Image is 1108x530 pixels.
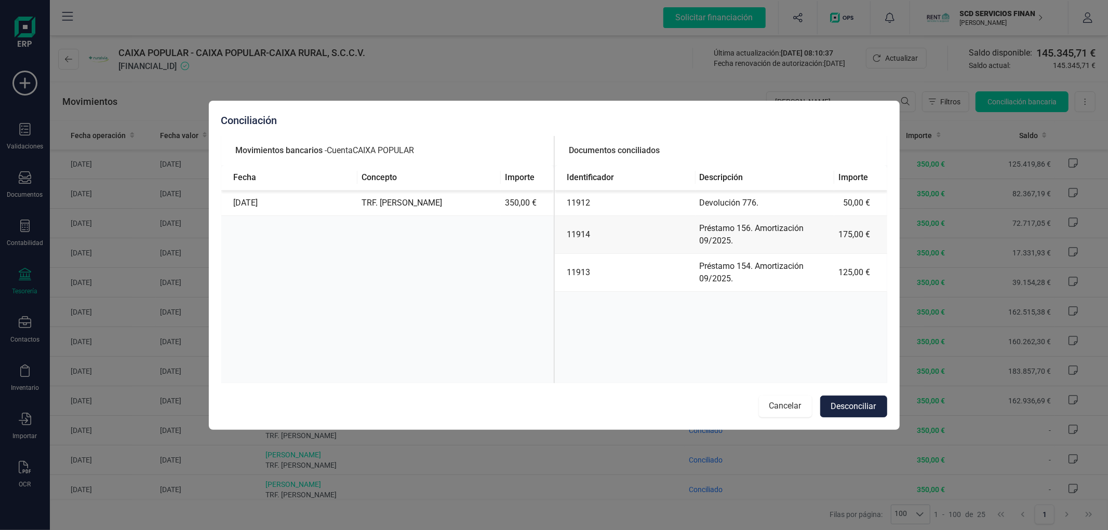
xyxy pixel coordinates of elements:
button: Desconciliar [820,396,887,417]
td: 125,00 € [834,254,887,292]
td: Préstamo 156. Amortización 09/2025. [696,216,835,254]
td: 11912 [555,191,696,216]
td: Devolución 776. [696,191,835,216]
th: Importe [834,165,887,191]
td: [DATE] [221,191,358,216]
td: 175,00 € [834,216,887,254]
th: Concepto [357,165,501,191]
button: Cancelar [759,396,812,417]
th: Fecha [221,165,358,191]
td: 11913 [555,254,696,292]
span: Movimientos bancarios [236,144,323,157]
span: Documentos conciliados [569,144,660,157]
th: Descripción [696,165,835,191]
td: TRF. [PERSON_NAME] [357,191,501,216]
th: Identificador [555,165,696,191]
div: Conciliación [221,113,887,128]
th: Importe [501,165,553,191]
td: 11914 [555,216,696,254]
span: - Cuenta CAIXA POPULAR [325,144,415,157]
td: Préstamo 154. Amortización 09/2025. [696,254,835,292]
td: 50,00 € [834,191,887,216]
td: 350,00 € [501,191,553,216]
